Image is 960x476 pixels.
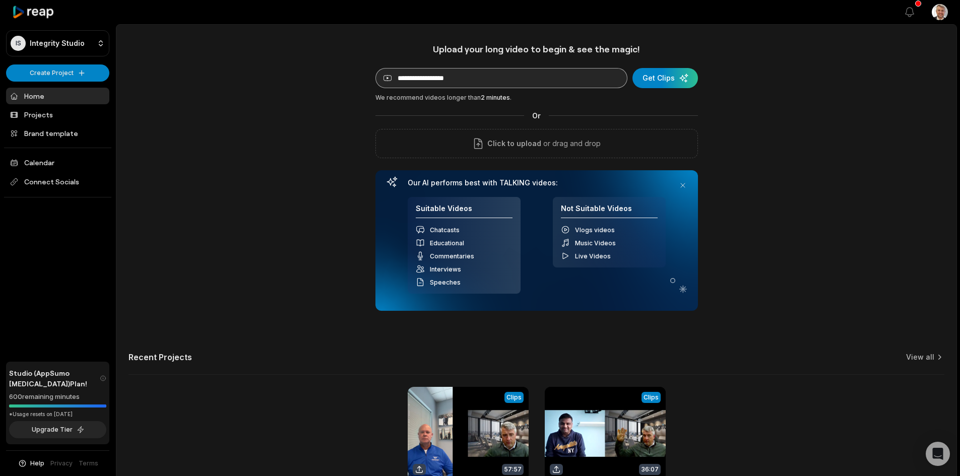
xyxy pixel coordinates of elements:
span: Help [30,459,44,468]
button: Help [18,459,44,468]
span: 2 minutes [481,94,510,101]
a: Terms [79,459,98,468]
span: Speeches [430,279,461,286]
p: Integrity Studio [30,39,85,48]
span: Click to upload [487,138,541,150]
span: Vlogs videos [575,226,615,234]
h2: Recent Projects [129,352,192,362]
span: Connect Socials [6,173,109,191]
button: Upgrade Tier [9,421,106,438]
a: Privacy [50,459,73,468]
div: 600 remaining minutes [9,392,106,402]
span: Music Videos [575,239,616,247]
span: Commentaries [430,252,474,260]
button: Get Clips [632,68,698,88]
span: Educational [430,239,464,247]
a: Home [6,88,109,104]
div: *Usage resets on [DATE] [9,411,106,418]
span: Live Videos [575,252,611,260]
button: Create Project [6,64,109,82]
div: IS [11,36,26,51]
div: We recommend videos longer than . [375,93,698,102]
p: or drag and drop [541,138,601,150]
h3: Our AI performs best with TALKING videos: [408,178,666,187]
h1: Upload your long video to begin & see the magic! [375,43,698,55]
a: Brand template [6,125,109,142]
a: Projects [6,106,109,123]
span: Chatcasts [430,226,460,234]
h4: Not Suitable Videos [561,204,658,219]
span: Studio (AppSumo [MEDICAL_DATA]) Plan! [9,368,100,389]
a: Calendar [6,154,109,171]
span: Or [524,110,549,121]
h4: Suitable Videos [416,204,513,219]
span: Interviews [430,265,461,273]
div: Open Intercom Messenger [926,442,950,466]
a: View all [906,352,934,362]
